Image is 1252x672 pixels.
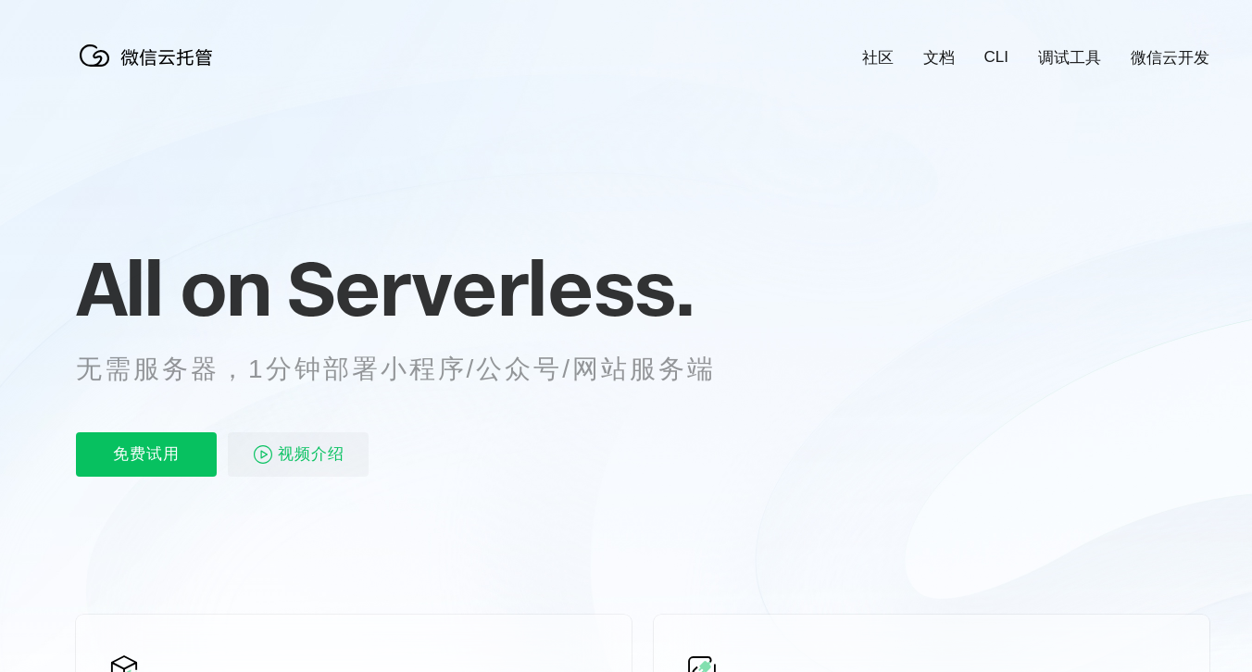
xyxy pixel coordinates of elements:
[923,47,955,68] a: 文档
[862,47,894,68] a: 社区
[984,48,1008,67] a: CLI
[76,242,269,334] span: All on
[252,443,274,466] img: video_play.svg
[287,242,694,334] span: Serverless.
[278,432,344,477] span: 视频介绍
[76,351,750,388] p: 无需服务器，1分钟部署小程序/公众号/网站服务端
[76,61,224,77] a: 微信云托管
[76,37,224,74] img: 微信云托管
[76,432,217,477] p: 免费试用
[1131,47,1209,68] a: 微信云开发
[1038,47,1101,68] a: 调试工具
